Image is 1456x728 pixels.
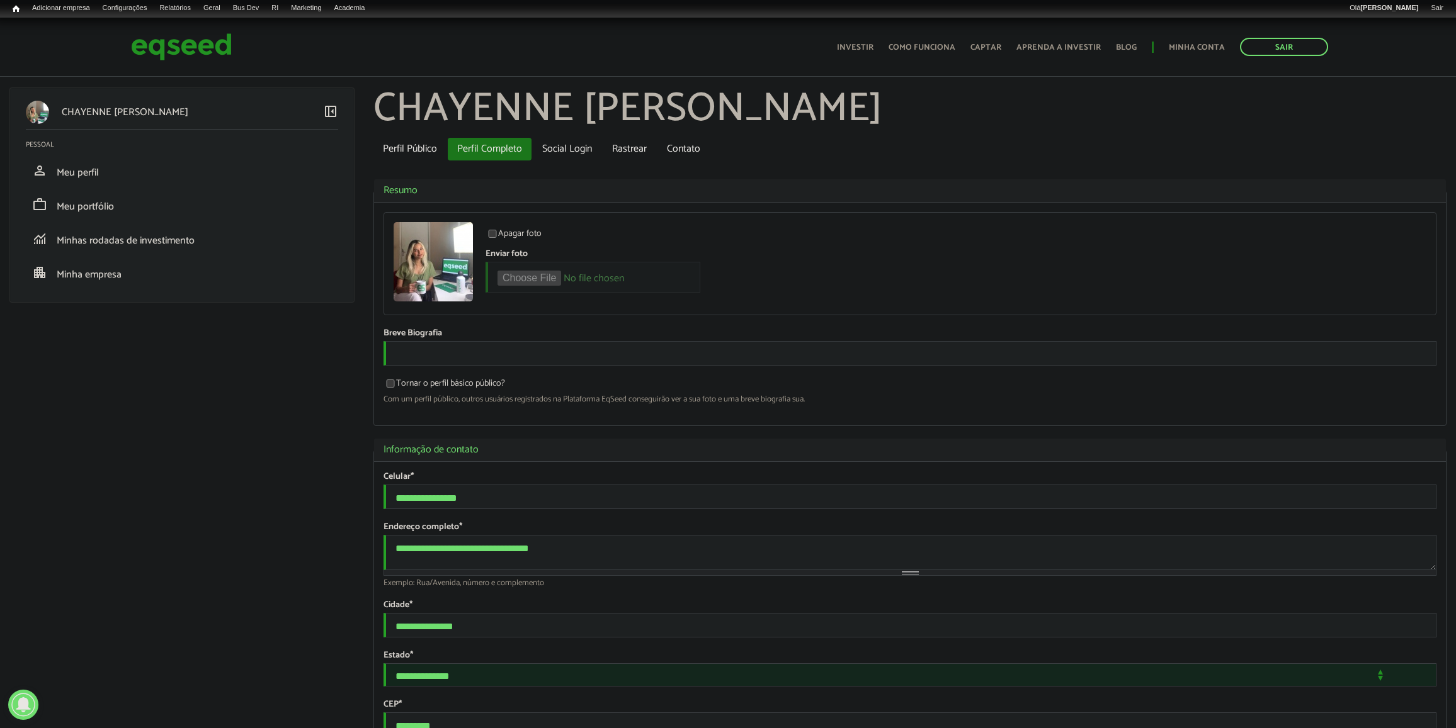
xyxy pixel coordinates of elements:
a: Relatórios [153,3,196,13]
a: workMeu portfólio [26,197,338,212]
a: apartmentMinha empresa [26,265,338,280]
a: Início [6,3,26,15]
label: Cidade [384,601,412,610]
a: Como funciona [889,43,955,52]
a: Captar [970,43,1001,52]
strong: [PERSON_NAME] [1360,4,1418,11]
a: Informação de contato [384,445,1436,455]
img: Foto de CHAYENNE TENÓRIO BARBOSA [394,222,473,301]
li: Minha empresa [16,255,348,289]
div: Com um perfil público, outros usuários registrados na Plataforma EqSeed conseguirão ver a sua fot... [384,395,1436,403]
h2: Pessoal [26,141,348,148]
a: Social Login [533,138,601,160]
input: Tornar o perfil básico público? [379,379,402,388]
img: EqSeed [131,30,232,64]
label: Breve Biografia [384,329,442,338]
a: Adicionar empresa [26,3,96,13]
span: Este campo é obrigatório. [409,598,412,612]
a: Marketing [285,3,327,13]
label: Apagar foto [486,230,542,242]
span: Início [13,4,20,13]
div: Exemplo: Rua/Avenida, número e complemento [384,579,1436,587]
a: personMeu perfil [26,163,338,178]
a: Olá[PERSON_NAME] [1343,3,1425,13]
a: Sair [1240,38,1328,56]
span: Este campo é obrigatório. [459,520,462,534]
label: Enviar foto [486,250,528,259]
span: Minhas rodadas de investimento [57,232,195,249]
a: Geral [197,3,227,13]
a: Sair [1425,3,1450,13]
a: Resumo [384,186,1436,196]
a: Ver perfil do usuário. [394,222,473,301]
input: Apagar foto [481,230,504,238]
a: Bus Dev [227,3,266,13]
span: Minha empresa [57,266,122,283]
label: Estado [384,651,413,660]
a: Perfil Completo [448,138,532,160]
a: Contato [657,138,710,160]
a: monitoringMinhas rodadas de investimento [26,231,338,246]
span: Este campo é obrigatório. [410,648,413,663]
span: Meu perfil [57,164,99,181]
span: person [32,163,47,178]
a: Academia [328,3,372,13]
li: Meu perfil [16,154,348,188]
label: CEP [384,700,402,709]
a: Rastrear [603,138,656,160]
a: Minha conta [1169,43,1225,52]
label: Endereço completo [384,523,462,532]
li: Meu portfólio [16,188,348,221]
a: Aprenda a investir [1016,43,1101,52]
a: Perfil Público [373,138,446,160]
span: Este campo é obrigatório. [411,469,414,484]
h1: CHAYENNE [PERSON_NAME] [373,87,1447,132]
span: Este campo é obrigatório. [399,697,402,712]
a: Colapsar menu [323,104,338,121]
span: work [32,197,47,212]
a: Investir [837,43,873,52]
span: left_panel_close [323,104,338,119]
label: Celular [384,473,414,481]
a: Blog [1116,43,1137,52]
span: Meu portfólio [57,198,114,215]
a: RI [265,3,285,13]
label: Tornar o perfil básico público? [384,379,505,392]
li: Minhas rodadas de investimento [16,221,348,255]
span: monitoring [32,231,47,246]
a: Configurações [96,3,154,13]
p: CHAYENNE [PERSON_NAME] [62,106,188,118]
span: apartment [32,265,47,280]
